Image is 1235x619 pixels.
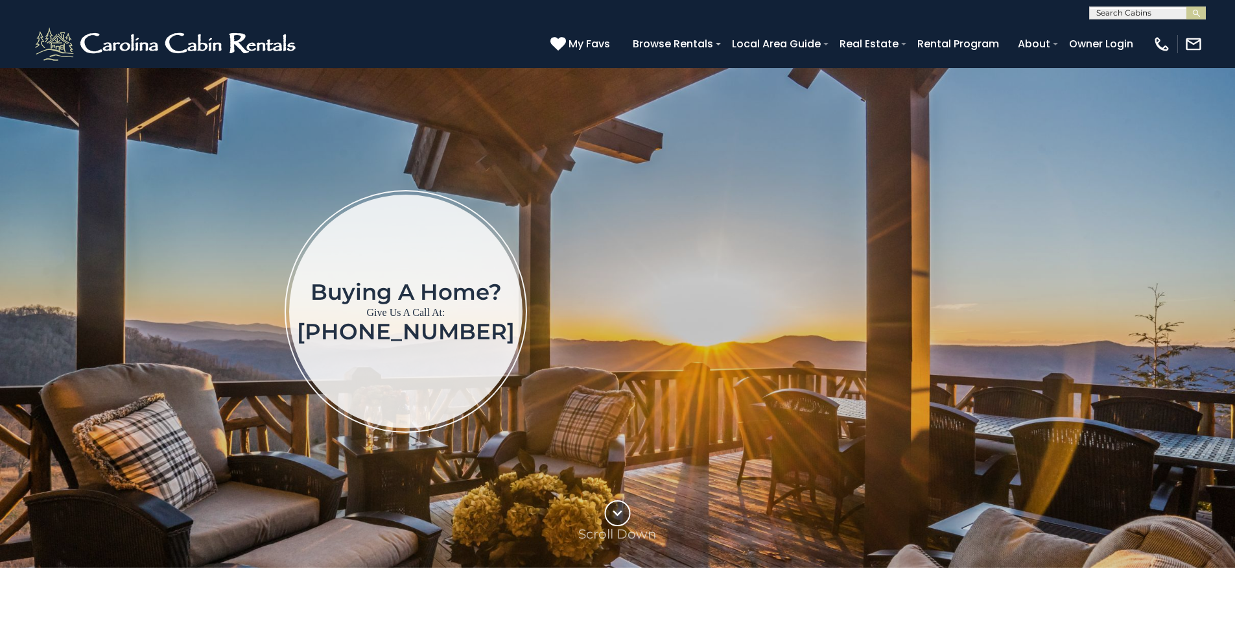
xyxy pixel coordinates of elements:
img: White-1-2.png [32,25,301,64]
a: Browse Rentals [626,32,720,55]
p: Scroll Down [578,526,657,542]
a: Rental Program [911,32,1006,55]
a: My Favs [550,36,613,53]
a: Real Estate [833,32,905,55]
img: phone-regular-white.png [1153,35,1171,53]
iframe: New Contact Form [736,136,1159,486]
p: Give Us A Call At: [297,304,515,322]
h1: Buying a home? [297,280,515,304]
a: About [1011,32,1057,55]
a: Owner Login [1063,32,1140,55]
a: Local Area Guide [725,32,827,55]
img: mail-regular-white.png [1184,35,1203,53]
a: [PHONE_NUMBER] [297,318,515,345]
span: My Favs [569,36,610,52]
